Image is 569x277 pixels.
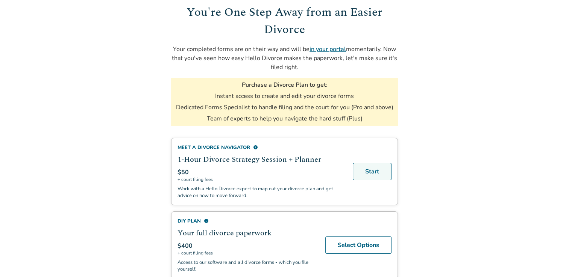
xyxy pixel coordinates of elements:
[178,250,316,256] span: + court filing fees
[178,227,316,239] h2: Your full divorce paperwork
[531,241,569,277] iframe: Chat Widget
[353,163,391,180] a: Start
[207,114,363,123] li: Team of experts to help you navigate the hard stuff (Plus)
[215,92,354,100] li: Instant access to create and edit your divorce forms
[171,45,398,72] p: Your completed forms are on their way and will be momentarily. Now that you've seen how easy Hell...
[178,218,316,224] div: DIY Plan
[178,259,316,272] p: Access to our software and all divorce forms - which you file yourself.
[178,154,344,165] h2: 1-Hour Divorce Strategy Session + Planner
[242,81,328,89] h3: Purchase a Divorce Plan to get:
[178,144,344,151] div: Meet a divorce navigator
[176,103,393,111] li: Dedicated Forms Specialist to handle filing and the court for you (Pro and above)
[171,4,398,39] h1: You're One Step Away from an Easier Divorce
[178,185,344,199] p: Work with a Hello Divorce expert to map out your divorce plan and get advice on how to move forward.
[178,242,193,250] span: $400
[310,45,346,53] a: in your portal
[325,236,391,254] a: Select Options
[204,218,209,223] span: info
[178,176,344,182] span: + court filing fees
[253,145,258,150] span: info
[178,168,189,176] span: $50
